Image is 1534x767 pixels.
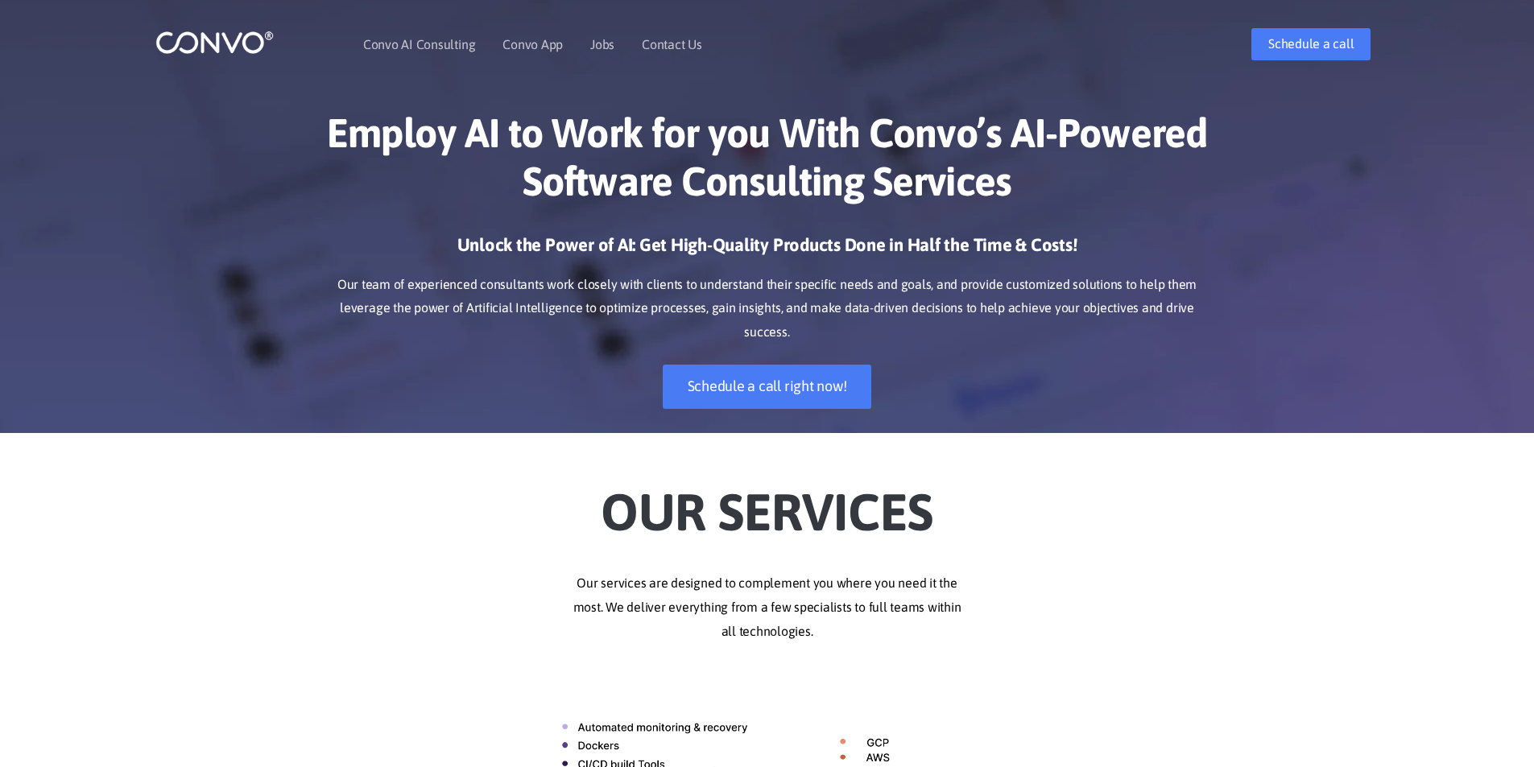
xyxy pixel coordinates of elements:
[590,38,614,51] a: Jobs
[320,457,1214,547] h2: Our Services
[320,233,1214,269] h3: Unlock the Power of AI: Get High-Quality Products Done in Half the Time & Costs!
[1251,28,1371,60] a: Schedule a call
[363,38,475,51] a: Convo AI Consulting
[663,365,872,409] a: Schedule a call right now!
[642,38,702,51] a: Contact Us
[320,571,1214,644] p: Our services are designed to complement you where you need it the most. We deliver everything fro...
[502,38,563,51] a: Convo App
[320,273,1214,345] p: Our team of experienced consultants work closely with clients to understand their specific needs ...
[320,109,1214,217] h1: Employ AI to Work for you With Convo’s AI-Powered Software Consulting Services
[155,30,274,55] img: logo_1.png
